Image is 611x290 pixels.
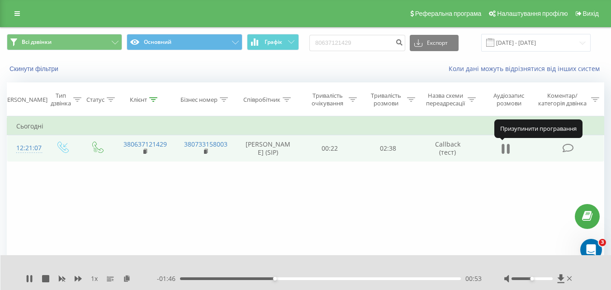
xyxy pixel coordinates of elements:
[236,135,301,162] td: [PERSON_NAME] (SIP)
[243,96,280,104] div: Співробітник
[309,35,405,51] input: Пошук за номером
[2,96,47,104] div: [PERSON_NAME]
[180,96,218,104] div: Бізнес номер
[410,35,459,51] button: Експорт
[449,64,604,73] a: Коли дані можуть відрізнятися вiд інших систем
[309,92,346,107] div: Тривалість очікування
[426,92,465,107] div: Назва схеми переадресації
[7,117,604,135] td: Сьогодні
[16,139,35,157] div: 12:21:07
[123,140,167,148] a: 380637121429
[91,274,98,283] span: 1 x
[7,65,63,73] button: Скинути фільтри
[51,92,71,107] div: Тип дзвінка
[536,92,589,107] div: Коментар/категорія дзвінка
[157,274,180,283] span: - 01:46
[301,135,359,162] td: 00:22
[497,10,568,17] span: Налаштування профілю
[22,38,52,46] span: Всі дзвінки
[530,277,534,280] div: Accessibility label
[7,34,122,50] button: Всі дзвінки
[127,34,242,50] button: Основний
[130,96,147,104] div: Клієнт
[359,135,417,162] td: 02:38
[583,10,599,17] span: Вихід
[265,39,282,45] span: Графік
[415,10,482,17] span: Реферальна програма
[580,239,602,261] iframe: Intercom live chat
[184,140,227,148] a: 380733158003
[465,274,482,283] span: 00:53
[417,135,478,162] td: Callback (тест)
[273,277,277,280] div: Accessibility label
[367,92,405,107] div: Тривалість розмови
[494,119,583,138] div: Призупинити програвання
[599,239,606,246] span: 3
[247,34,299,50] button: Графік
[486,92,532,107] div: Аудіозапис розмови
[86,96,104,104] div: Статус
